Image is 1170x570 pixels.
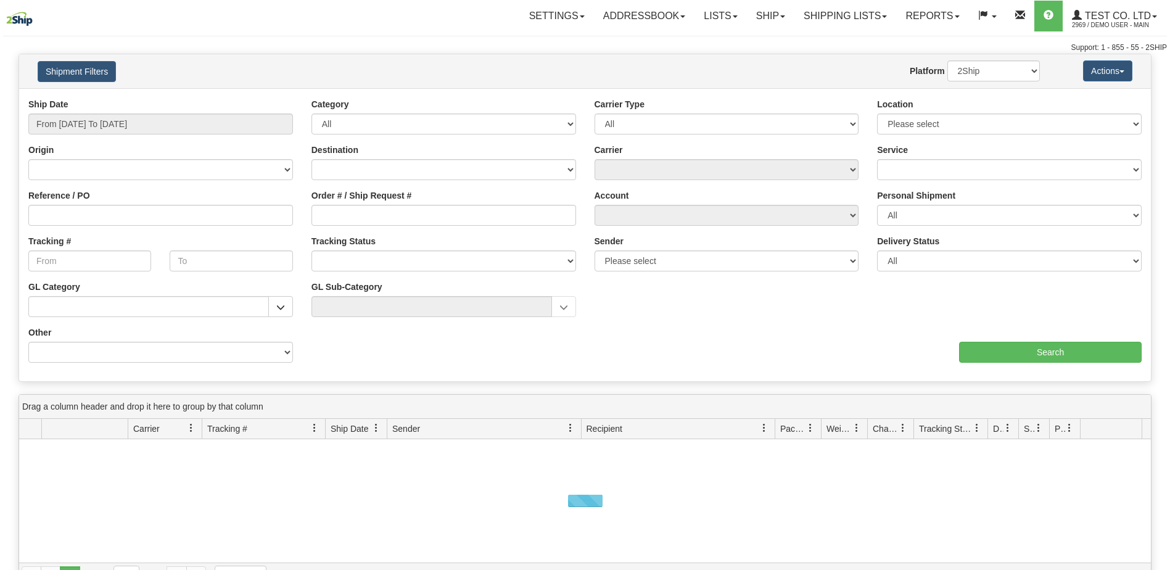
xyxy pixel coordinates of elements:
iframe: chat widget [1142,222,1169,348]
a: Test Co. Ltd 2969 / Demo User - MAIN [1063,1,1166,31]
a: Weight filter column settings [846,418,867,439]
span: Weight [826,423,852,435]
a: Pickup Status filter column settings [1059,418,1080,439]
span: Test Co. Ltd [1082,10,1151,21]
a: Shipment Issues filter column settings [1028,418,1049,439]
label: Category [311,98,349,110]
label: Personal Shipment [877,189,955,202]
span: Carrier [133,423,160,435]
div: grid grouping header [19,395,1151,419]
label: GL Category [28,281,80,293]
label: Order # / Ship Request # [311,189,412,202]
label: Carrier [595,144,623,156]
a: Packages filter column settings [800,418,821,439]
span: Shipment Issues [1024,423,1034,435]
label: Ship Date [28,98,68,110]
label: Service [877,144,908,156]
label: Delivery Status [877,235,939,247]
label: GL Sub-Category [311,281,382,293]
label: Origin [28,144,54,156]
span: Pickup Status [1055,423,1065,435]
input: To [170,250,292,271]
span: Recipient [587,423,622,435]
label: Tracking Status [311,235,376,247]
a: Lists [694,1,746,31]
label: Other [28,326,51,339]
a: Ship Date filter column settings [366,418,387,439]
span: Delivery Status [993,423,1003,435]
label: Location [877,98,913,110]
span: Tracking # [207,423,247,435]
div: Support: 1 - 855 - 55 - 2SHIP [3,43,1167,53]
a: Reports [896,1,968,31]
label: Tracking # [28,235,71,247]
label: Sender [595,235,624,247]
a: Settings [520,1,594,31]
a: Recipient filter column settings [754,418,775,439]
a: Tracking # filter column settings [304,418,325,439]
a: Addressbook [594,1,695,31]
label: Reference / PO [28,189,90,202]
a: Shipping lists [794,1,896,31]
span: Tracking Status [919,423,973,435]
button: Shipment Filters [38,61,116,82]
a: Carrier filter column settings [181,418,202,439]
a: Ship [747,1,794,31]
span: Sender [392,423,420,435]
span: Charge [873,423,899,435]
label: Platform [910,65,945,77]
img: logo2969.jpg [3,3,35,35]
label: Account [595,189,629,202]
span: Packages [780,423,806,435]
label: Destination [311,144,358,156]
a: Tracking Status filter column settings [966,418,987,439]
span: 2969 / Demo User - MAIN [1072,19,1164,31]
a: Sender filter column settings [560,418,581,439]
input: From [28,250,151,271]
a: Delivery Status filter column settings [997,418,1018,439]
span: Ship Date [331,423,368,435]
button: Actions [1083,60,1132,81]
a: Charge filter column settings [892,418,913,439]
input: Search [959,342,1142,363]
label: Carrier Type [595,98,645,110]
